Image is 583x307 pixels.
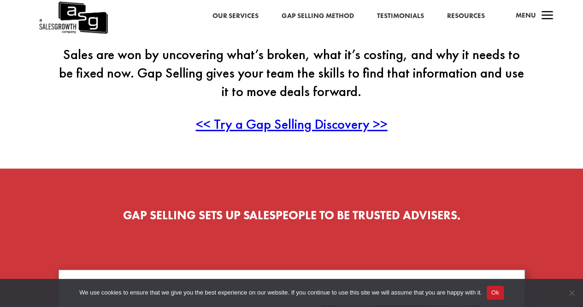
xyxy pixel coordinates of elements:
p: Sales are won by uncovering what’s broken, what it’s costing, and why it needs to be fixed now. G... [59,45,525,115]
span: Menu [515,11,536,20]
a: Testimonials [377,10,424,22]
span: We use cookies to ensure that we give you the best experience on our website. If you continue to ... [79,288,482,297]
span: No [567,288,576,297]
h2: Gap Selling SETS UP SALESPEOPLE TO BE TRUSTED ADVISERS. [59,209,525,226]
a: Resources [447,10,484,22]
button: Ok [487,286,504,300]
a: << Try a Gap Selling Discovery >> [196,115,388,133]
a: Gap Selling Method [281,10,353,22]
a: Our Services [212,10,258,22]
span: a [538,7,556,25]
